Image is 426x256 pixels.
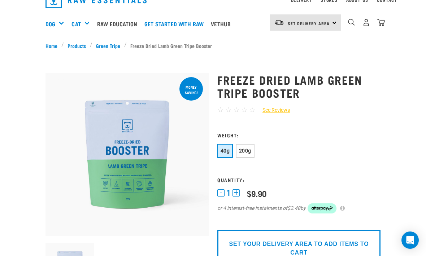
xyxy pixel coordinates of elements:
a: See Reviews [255,106,290,114]
a: Dog [45,19,55,28]
span: ☆ [249,106,255,114]
img: van-moving.png [274,19,284,26]
span: 1 [226,189,231,197]
span: 40g [221,148,230,154]
span: ☆ [233,106,239,114]
a: Vethub [209,9,236,38]
img: home-icon@2x.png [377,19,385,26]
img: Freeze Dried Lamb Green Tripe [45,73,209,236]
button: 200g [236,144,255,158]
button: - [217,189,225,197]
h3: Weight: [217,132,381,138]
a: Green Tripe [92,42,124,49]
a: Home [45,42,61,49]
img: Afterpay [308,203,336,213]
a: Products [64,42,90,49]
a: Cat [71,19,81,28]
span: 200g [239,148,251,154]
h3: Quantity: [217,177,381,182]
img: home-icon-1@2x.png [348,19,355,26]
img: user.png [362,19,370,26]
span: ☆ [225,106,231,114]
a: Get started with Raw [143,9,209,38]
span: ☆ [217,106,223,114]
h1: Freeze Dried Lamb Green Tripe Booster [217,73,381,99]
button: 40g [217,144,233,158]
nav: breadcrumbs [45,42,381,49]
div: Open Intercom Messenger [401,231,419,249]
a: Raw Education [95,9,143,38]
button: + [232,189,240,197]
div: $9.90 [247,189,266,198]
span: Set Delivery Area [288,22,330,25]
div: or 4 interest-free instalments of by [217,203,381,213]
span: ☆ [241,106,247,114]
span: $2.48 [287,204,300,212]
